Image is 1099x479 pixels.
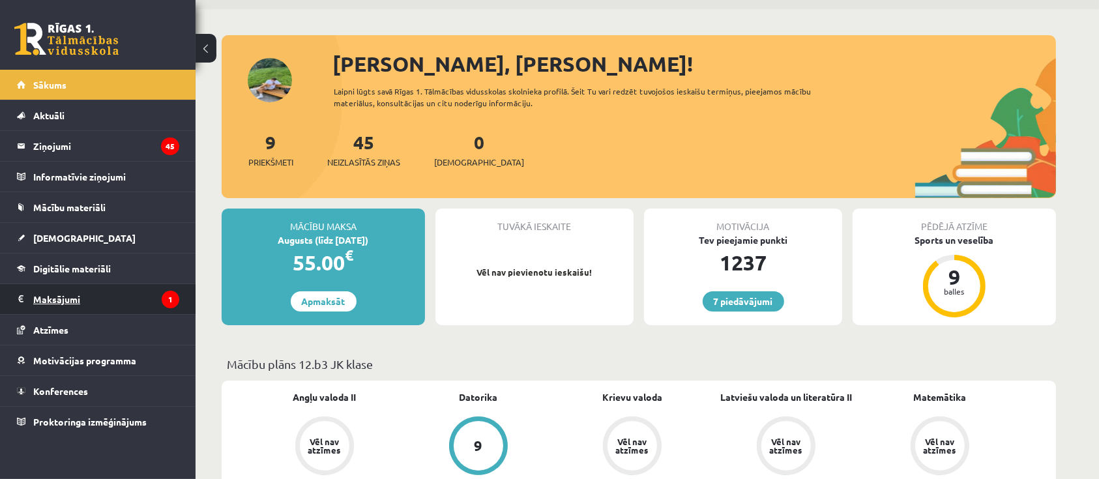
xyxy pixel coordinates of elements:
a: Konferences [17,376,179,406]
p: Mācību plāns 12.b3 JK klase [227,355,1051,373]
div: Mācību maksa [222,209,425,233]
legend: Maksājumi [33,284,179,314]
div: Vēl nav atzīmes [306,437,343,454]
span: Digitālie materiāli [33,263,111,274]
a: Atzīmes [17,315,179,345]
a: Motivācijas programma [17,345,179,375]
a: Apmaksāt [291,291,357,312]
div: Vēl nav atzīmes [768,437,804,454]
span: [DEMOGRAPHIC_DATA] [33,232,136,244]
a: 0[DEMOGRAPHIC_DATA] [434,130,524,169]
div: Tuvākā ieskaite [435,209,634,233]
div: [PERSON_NAME], [PERSON_NAME]! [332,48,1056,80]
div: Sports un veselība [853,233,1056,247]
span: Priekšmeti [248,156,293,169]
div: 1237 [644,247,842,278]
span: € [345,246,354,265]
a: Vēl nav atzīmes [248,416,402,478]
p: Vēl nav pievienotu ieskaišu! [442,266,627,279]
div: 9 [935,267,974,287]
a: Vēl nav atzīmes [555,416,709,478]
a: Rīgas 1. Tālmācības vidusskola [14,23,119,55]
a: 7 piedāvājumi [703,291,784,312]
a: Mācību materiāli [17,192,179,222]
a: Sākums [17,70,179,100]
div: Pēdējā atzīme [853,209,1056,233]
span: Neizlasītās ziņas [327,156,400,169]
i: 1 [162,291,179,308]
a: Sports un veselība 9 balles [853,233,1056,319]
span: Sākums [33,79,66,91]
a: [DEMOGRAPHIC_DATA] [17,223,179,253]
a: Krievu valoda [602,390,662,404]
span: Motivācijas programma [33,355,136,366]
a: 45Neizlasītās ziņas [327,130,400,169]
div: 55.00 [222,247,425,278]
a: Digitālie materiāli [17,254,179,283]
div: Vēl nav atzīmes [614,437,651,454]
div: 9 [475,439,483,453]
a: Aktuāli [17,100,179,130]
a: Latviešu valoda un literatūra II [720,390,852,404]
div: Tev pieejamie punkti [644,233,842,247]
span: Atzīmes [33,324,68,336]
a: Vēl nav atzīmes [863,416,1017,478]
a: Informatīvie ziņojumi [17,162,179,192]
span: Aktuāli [33,109,65,121]
div: Motivācija [644,209,842,233]
a: Ziņojumi45 [17,131,179,161]
a: Proktoringa izmēģinājums [17,407,179,437]
legend: Informatīvie ziņojumi [33,162,179,192]
div: balles [935,287,974,295]
div: Augusts (līdz [DATE]) [222,233,425,247]
span: Proktoringa izmēģinājums [33,416,147,428]
a: Maksājumi1 [17,284,179,314]
a: Datorika [460,390,498,404]
a: Angļu valoda II [293,390,357,404]
legend: Ziņojumi [33,131,179,161]
a: Vēl nav atzīmes [709,416,863,478]
span: Konferences [33,385,88,397]
div: Laipni lūgts savā Rīgas 1. Tālmācības vidusskolas skolnieka profilā. Šeit Tu vari redzēt tuvojošo... [334,85,834,109]
div: Vēl nav atzīmes [922,437,958,454]
a: 9Priekšmeti [248,130,293,169]
a: Matemātika [914,390,967,404]
span: [DEMOGRAPHIC_DATA] [434,156,524,169]
a: 9 [402,416,555,478]
i: 45 [161,138,179,155]
span: Mācību materiāli [33,201,106,213]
